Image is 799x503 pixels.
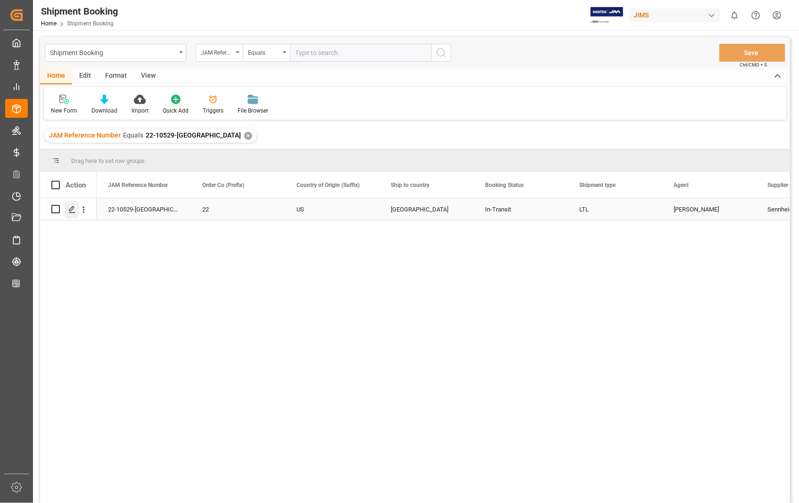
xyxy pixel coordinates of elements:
[66,181,86,189] div: Action
[724,5,745,26] button: show 0 new notifications
[297,182,360,188] span: Country of Origin (Suffix)
[98,68,134,84] div: Format
[97,198,191,220] div: 22-10529-[GEOGRAPHIC_DATA]
[248,46,280,57] div: Equals
[196,44,243,62] button: open menu
[485,182,524,188] span: Booking Status
[40,68,72,84] div: Home
[431,44,451,62] button: search button
[243,44,290,62] button: open menu
[49,131,121,139] span: JAM Reference Number
[391,199,462,220] div: [GEOGRAPHIC_DATA]
[71,157,145,164] span: Drag here to set row groups
[51,106,77,115] div: New Form
[202,199,274,220] div: 22
[238,106,268,115] div: File Browser
[202,182,244,188] span: Order Co (Prefix)
[297,199,368,220] div: US
[201,46,233,57] div: JAM Reference Number
[719,44,785,62] button: Save
[244,132,252,140] div: ✕
[50,46,176,58] div: Shipment Booking
[740,61,767,68] span: Ctrl/CMD + S
[591,7,623,24] img: Exertis%20JAM%20-%20Email%20Logo.jpg_1722504956.jpg
[203,106,223,115] div: Triggers
[579,182,616,188] span: Shipment type
[41,4,118,18] div: Shipment Booking
[45,44,186,62] button: open menu
[745,5,766,26] button: Help Center
[146,131,241,139] span: 22-10529-[GEOGRAPHIC_DATA]
[132,106,148,115] div: Import
[630,6,724,24] button: JIMS
[485,199,557,220] div: In-Transit
[41,20,57,27] a: Home
[163,106,189,115] div: Quick Add
[91,106,117,115] div: Download
[123,131,143,139] span: Equals
[290,44,431,62] input: Type to search
[630,8,720,22] div: JIMS
[674,182,689,188] span: Agent
[391,182,429,188] span: Ship to country
[40,198,97,220] div: Press SPACE to select this row.
[134,68,163,84] div: View
[674,199,745,220] div: [PERSON_NAME]
[108,182,168,188] span: JAM Reference Number
[579,199,651,220] div: LTL
[72,68,98,84] div: Edit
